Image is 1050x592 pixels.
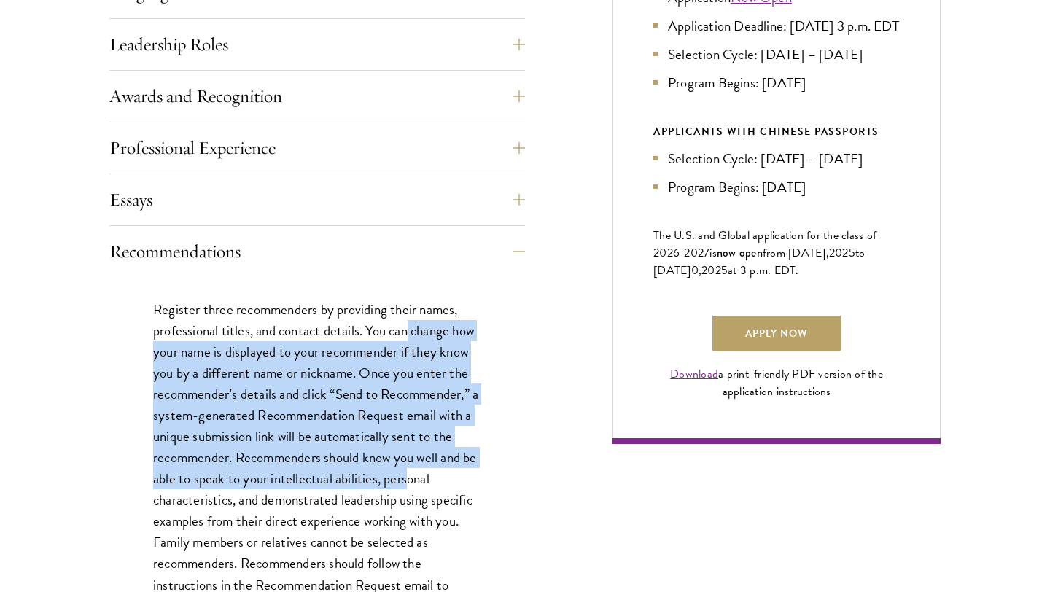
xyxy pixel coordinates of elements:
[109,182,525,217] button: Essays
[829,244,849,262] span: 202
[109,27,525,62] button: Leadership Roles
[653,227,876,262] span: The U.S. and Global application for the class of 202
[701,262,721,279] span: 202
[653,72,900,93] li: Program Begins: [DATE]
[849,244,855,262] span: 5
[704,244,709,262] span: 7
[653,148,900,169] li: Selection Cycle: [DATE] – [DATE]
[709,244,717,262] span: is
[653,244,865,279] span: to [DATE]
[699,262,701,279] span: ,
[680,244,704,262] span: -202
[691,262,699,279] span: 0
[653,15,900,36] li: Application Deadline: [DATE] 3 p.m. EDT
[109,234,525,269] button: Recommendations
[721,262,728,279] span: 5
[728,262,799,279] span: at 3 p.m. EDT.
[712,316,841,351] a: Apply Now
[653,122,900,141] div: APPLICANTS WITH CHINESE PASSPORTS
[109,79,525,114] button: Awards and Recognition
[717,244,763,261] span: now open
[653,176,900,198] li: Program Begins: [DATE]
[670,365,718,383] a: Download
[653,44,900,65] li: Selection Cycle: [DATE] – [DATE]
[763,244,829,262] span: from [DATE],
[673,244,680,262] span: 6
[653,365,900,400] div: a print-friendly PDF version of the application instructions
[109,131,525,165] button: Professional Experience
